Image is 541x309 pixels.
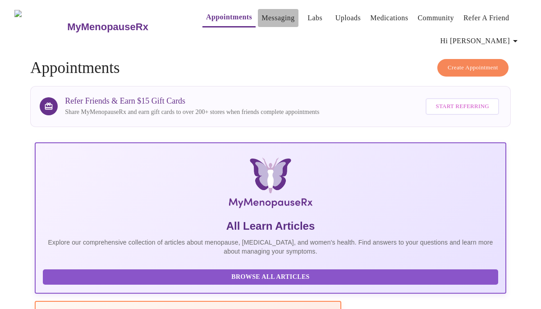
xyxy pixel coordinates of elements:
[67,21,148,33] h3: MyMenopauseRx
[301,9,330,27] button: Labs
[437,59,509,77] button: Create Appointment
[436,101,489,112] span: Start Referring
[370,12,408,24] a: Medications
[440,35,521,47] span: Hi [PERSON_NAME]
[43,269,498,285] button: Browse All Articles
[335,12,361,24] a: Uploads
[426,98,499,115] button: Start Referring
[307,12,322,24] a: Labs
[66,11,184,43] a: MyMenopauseRx
[43,219,498,233] h5: All Learn Articles
[65,108,319,117] p: Share MyMenopauseRx and earn gift cards to over 200+ stores when friends complete appointments
[437,32,524,50] button: Hi [PERSON_NAME]
[202,8,256,27] button: Appointments
[43,238,498,256] p: Explore our comprehensive collection of articles about menopause, [MEDICAL_DATA], and women's hea...
[43,273,500,280] a: Browse All Articles
[414,9,458,27] button: Community
[206,11,252,23] a: Appointments
[332,9,365,27] button: Uploads
[448,63,498,73] span: Create Appointment
[65,96,319,106] h3: Refer Friends & Earn $15 Gift Cards
[14,10,66,44] img: MyMenopauseRx Logo
[114,158,427,212] img: MyMenopauseRx Logo
[367,9,412,27] button: Medications
[423,94,501,119] a: Start Referring
[463,12,509,24] a: Refer a Friend
[258,9,298,27] button: Messaging
[30,59,511,77] h4: Appointments
[261,12,294,24] a: Messaging
[52,272,489,283] span: Browse All Articles
[417,12,454,24] a: Community
[460,9,513,27] button: Refer a Friend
